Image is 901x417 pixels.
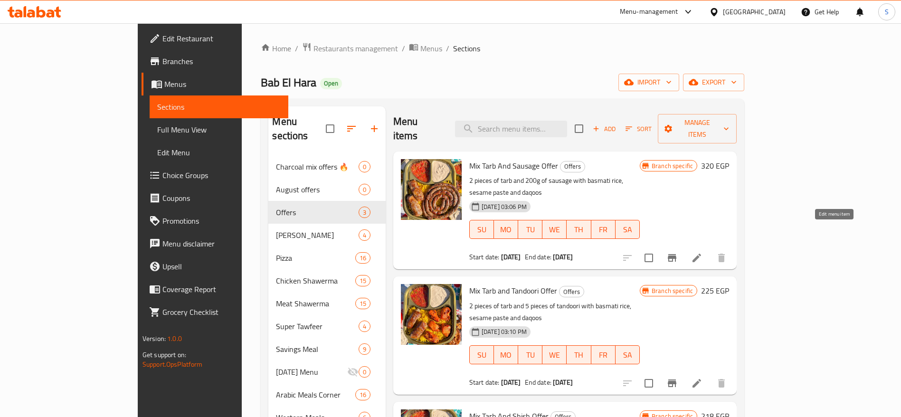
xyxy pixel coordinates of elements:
h2: Menu items [393,114,444,143]
div: [DATE] Menu0 [268,360,385,383]
a: Restaurants management [302,42,398,55]
div: [PERSON_NAME]4 [268,224,385,246]
div: Ramadan Menu [276,366,347,378]
a: Coverage Report [142,278,288,301]
span: Select to update [639,373,659,393]
span: 0 [359,368,370,377]
a: Coupons [142,187,288,209]
b: [DATE] [501,251,521,263]
span: Open [320,79,342,87]
span: export [691,76,737,88]
img: Mix Tarb and Tandoori Offer [401,284,462,345]
b: [DATE] [553,251,573,263]
p: 2 pieces of tarb and 200g of sausage with basmati rice, sesame paste and daqoos [469,175,640,199]
input: search [455,121,567,137]
span: Add item [589,122,619,136]
a: Promotions [142,209,288,232]
button: SA [616,220,640,239]
span: Edit Restaurant [162,33,281,44]
nav: breadcrumb [261,42,744,55]
span: Select section [569,119,589,139]
button: SA [616,345,640,364]
span: 15 [356,276,370,285]
span: [PERSON_NAME] [276,229,358,241]
span: End date: [525,376,551,389]
span: 0 [359,185,370,194]
span: Coupons [162,192,281,204]
span: Menus [420,43,442,54]
li: / [402,43,405,54]
div: Savings Meal9 [268,338,385,360]
button: SU [469,220,494,239]
span: Savings Meal [276,343,358,355]
a: Support.OpsPlatform [142,358,203,370]
button: delete [710,372,733,395]
a: Grocery Checklist [142,301,288,323]
button: Add section [363,117,386,140]
span: WE [546,348,563,362]
span: Arabic Meals Corner [276,389,355,400]
span: Grocery Checklist [162,306,281,318]
span: FR [595,348,612,362]
button: FR [591,345,616,364]
span: Start date: [469,251,500,263]
span: 3 [359,208,370,217]
div: items [359,321,370,332]
b: [DATE] [553,376,573,389]
div: Chicken Shawerma15 [268,269,385,292]
span: Meat Shawerma [276,298,355,309]
li: / [446,43,449,54]
a: Edit menu item [691,378,702,389]
button: Add [589,122,619,136]
span: Branch specific [648,161,697,171]
span: Offers [560,161,585,172]
a: Branches [142,50,288,73]
span: Choice Groups [162,170,281,181]
button: TH [567,345,591,364]
span: MO [498,348,514,362]
span: Version: [142,332,166,345]
span: Branches [162,56,281,67]
span: 0 [359,162,370,171]
button: MO [494,345,518,364]
img: Mix Tarb And Sausage Offer [401,159,462,220]
p: 2 pieces of tarb and 5 pieces of tandoori with basmati rice, sesame paste and daqoos [469,300,640,324]
span: [DATE] Menu [276,366,347,378]
span: Full Menu View [157,124,281,135]
span: Select all sections [320,119,340,139]
span: Sections [453,43,480,54]
button: Manage items [658,114,737,143]
button: Branch-specific-item [661,372,683,395]
div: Meat Shawerma15 [268,292,385,315]
span: SU [474,223,490,237]
button: TU [518,220,542,239]
a: Upsell [142,255,288,278]
a: Edit Menu [150,141,288,164]
span: TU [522,348,539,362]
span: Offers [276,207,358,218]
svg: Inactive section [347,366,359,378]
span: Bab El Hara [261,72,316,93]
a: Choice Groups [142,164,288,187]
a: Menus [409,42,442,55]
h6: 225 EGP [701,284,729,297]
span: WE [546,223,563,237]
span: TH [570,348,587,362]
span: Add [591,123,617,134]
button: WE [542,345,567,364]
div: items [355,298,370,309]
div: August offers [276,184,358,195]
span: 16 [356,254,370,263]
a: Full Menu View [150,118,288,141]
span: 16 [356,390,370,399]
span: Start date: [469,376,500,389]
span: [DATE] 03:10 PM [478,327,531,336]
span: Restaurants management [313,43,398,54]
span: Chicken Shawerma [276,275,355,286]
div: Pizza [276,252,355,264]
